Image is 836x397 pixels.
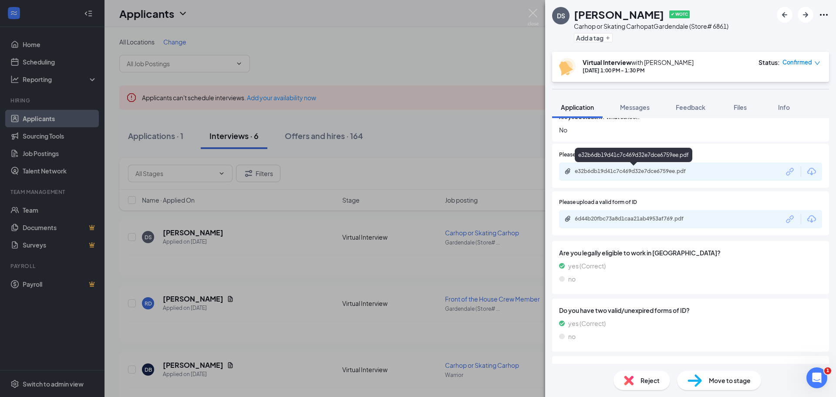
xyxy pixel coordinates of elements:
[734,103,747,111] span: Files
[785,166,796,177] svg: Link
[559,125,822,135] span: No
[568,261,606,271] span: yes (Correct)
[559,198,637,207] span: Please upload a valid form of ID
[583,58,694,67] div: with [PERSON_NAME]
[559,248,822,258] span: Are you legally eligible to work in [GEOGRAPHIC_DATA]?
[564,215,705,224] a: Paperclip6d44b20fbc73a8d1caa21ab4953af769.pdf
[806,214,817,224] svg: Download
[798,7,813,23] button: ArrowRight
[574,33,613,42] button: PlusAdd a tag
[583,67,694,74] div: [DATE] 1:00 PM - 1:30 PM
[557,11,565,20] div: DS
[564,215,571,222] svg: Paperclip
[806,367,827,388] iframe: Intercom live chat
[605,35,610,41] svg: Plus
[709,376,751,385] span: Move to stage
[824,367,831,374] span: 1
[669,10,690,18] span: ✔ WOTC
[758,58,780,67] div: Status :
[779,10,790,20] svg: ArrowLeftNew
[568,319,606,328] span: yes (Correct)
[777,7,792,23] button: ArrowLeftNew
[782,58,812,67] span: Confirmed
[620,103,650,111] span: Messages
[568,274,576,284] span: no
[814,60,820,66] span: down
[559,305,822,315] span: Do you have two valid/unexpired forms of ID?
[564,168,571,175] svg: Paperclip
[575,215,697,222] div: 6d44b20fbc73a8d1caa21ab4953af769.pdf
[559,151,655,159] span: Please upload another valid form of ID.
[800,10,811,20] svg: ArrowRight
[785,214,796,225] svg: Link
[574,7,664,22] h1: [PERSON_NAME]
[575,168,697,175] div: e32b6db19d41c7c469d32e7dce6759ee.pdf
[568,332,576,341] span: no
[574,22,728,31] div: Carhop or Skating Carhop at Gardendale (Store# 6861)
[564,168,705,176] a: Paperclipe32b6db19d41c7c469d32e7dce6759ee.pdf
[778,103,790,111] span: Info
[676,103,705,111] span: Feedback
[640,376,660,385] span: Reject
[583,58,631,66] b: Virtual Interview
[806,166,817,177] svg: Download
[561,103,594,111] span: Application
[819,10,829,20] svg: Ellipses
[559,363,822,373] span: Are you at least [DEMOGRAPHIC_DATA]?
[575,148,692,162] div: e32b6db19d41c7c469d32e7dce6759ee.pdf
